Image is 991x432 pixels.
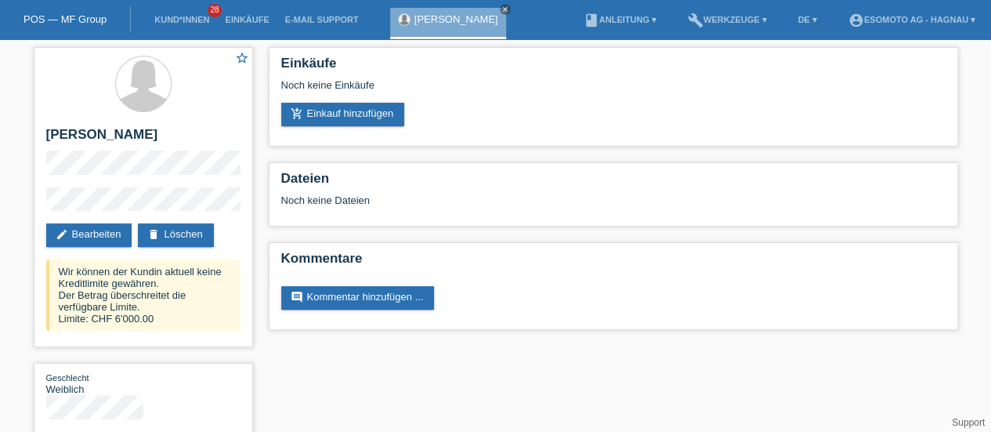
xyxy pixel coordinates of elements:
[217,15,277,24] a: Einkäufe
[281,103,405,126] a: add_shopping_cartEinkauf hinzufügen
[281,194,760,206] div: Noch keine Dateien
[414,13,498,25] a: [PERSON_NAME]
[147,228,160,241] i: delete
[281,286,435,310] a: commentKommentar hinzufügen ...
[46,223,132,247] a: editBearbeiten
[790,15,824,24] a: DE ▾
[281,56,946,79] h2: Einkäufe
[281,171,946,194] h2: Dateien
[46,372,143,395] div: Weiblich
[501,5,509,13] i: close
[281,79,946,103] div: Noch keine Einkäufe
[680,15,775,24] a: buildWerkzeuge ▾
[24,13,107,25] a: POS — MF Group
[576,15,664,24] a: bookAnleitung ▾
[46,127,241,151] h2: [PERSON_NAME]
[281,251,946,274] h2: Kommentare
[208,4,222,17] span: 28
[235,51,249,67] a: star_border
[56,228,68,241] i: edit
[291,107,303,120] i: add_shopping_cart
[688,13,703,28] i: build
[46,260,241,331] div: Wir können der Kundin aktuell keine Kreditlimite gewähren. Der Betrag überschreitet die verfügbar...
[235,51,249,65] i: star_border
[584,13,599,28] i: book
[952,417,985,428] a: Support
[46,373,89,383] span: Geschlecht
[146,15,217,24] a: Kund*innen
[841,15,983,24] a: account_circleEsomoto AG - Hagnau ▾
[848,13,864,28] i: account_circle
[291,291,303,303] i: comment
[500,4,511,15] a: close
[138,223,213,247] a: deleteLöschen
[277,15,367,24] a: E-Mail Support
